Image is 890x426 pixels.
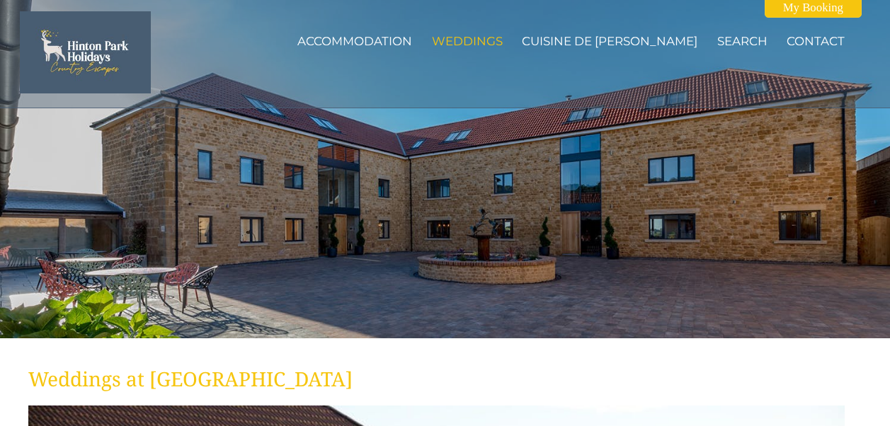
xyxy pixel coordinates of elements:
[297,34,412,48] a: Accommodation
[787,34,845,48] a: Contact
[20,11,151,93] img: Hinton Park Holidays Ltd
[432,34,503,48] a: Weddings
[717,34,768,48] a: Search
[522,34,697,48] a: Cuisine de [PERSON_NAME]
[28,365,845,392] h1: Weddings at [GEOGRAPHIC_DATA]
